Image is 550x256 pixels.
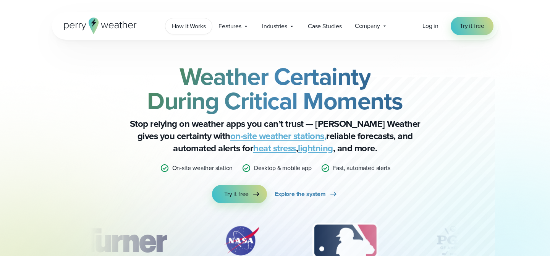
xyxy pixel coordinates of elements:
[451,17,493,35] a: Try it free
[253,141,296,155] a: heat stress
[275,185,338,203] a: Explore the system
[172,22,206,31] span: How it Works
[422,21,438,31] a: Log in
[301,18,348,34] a: Case Studies
[212,185,267,203] a: Try it free
[230,129,327,143] a: on-site weather stations,
[165,18,212,34] a: How it Works
[355,21,380,31] span: Company
[308,22,342,31] span: Case Studies
[224,190,249,199] span: Try it free
[254,164,311,173] p: Desktop & mobile app
[333,164,390,173] p: Fast, automated alerts
[147,58,403,119] strong: Weather Certainty During Critical Moments
[172,164,233,173] p: On-site weather station
[422,21,438,30] span: Log in
[460,21,484,31] span: Try it free
[275,190,326,199] span: Explore the system
[298,141,333,155] a: lightning
[122,118,428,154] p: Stop relying on weather apps you can’t trust — [PERSON_NAME] Weather gives you certainty with rel...
[262,22,287,31] span: Industries
[218,22,241,31] span: Features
